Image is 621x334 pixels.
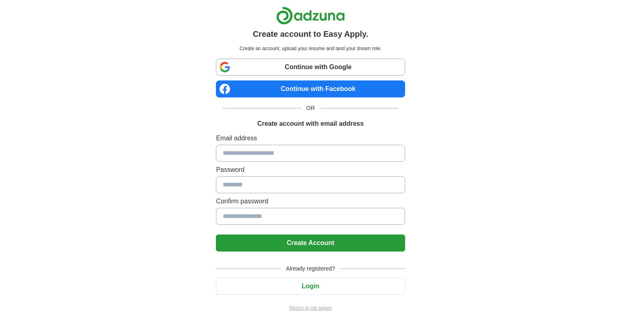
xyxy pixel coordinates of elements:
button: Login [216,278,405,295]
span: OR [302,104,320,112]
img: Adzuna logo [276,6,345,25]
a: Login [216,283,405,290]
label: Email address [216,133,405,143]
h1: Create account with email address [257,119,363,129]
span: Already registered? [281,264,340,273]
a: Return to job advert [216,304,405,312]
p: Create an account, upload your resume and land your dream role. [218,45,403,52]
h1: Create account to Easy Apply. [253,28,368,40]
label: Password [216,165,405,175]
a: Continue with Google [216,59,405,76]
a: Continue with Facebook [216,80,405,97]
button: Create Account [216,235,405,252]
label: Confirm password [216,197,405,206]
